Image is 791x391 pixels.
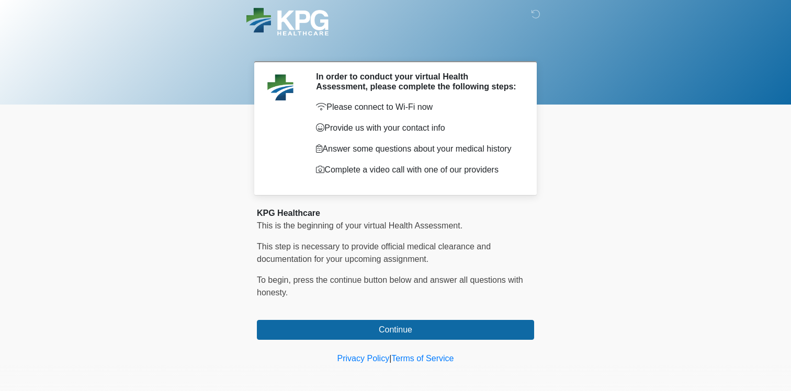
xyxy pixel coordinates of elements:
[257,207,534,220] div: KPG Healthcare
[316,122,518,134] p: Provide us with your contact info
[391,354,454,363] a: Terms of Service
[246,8,329,36] img: KPG Healthcare Logo
[337,354,390,363] a: Privacy Policy
[316,101,518,113] p: Please connect to Wi-Fi now
[249,38,542,57] h1: ‎ ‎ ‎
[316,143,518,155] p: Answer some questions about your medical history
[257,320,534,340] button: Continue
[265,72,296,103] img: Agent Avatar
[389,354,391,363] a: |
[257,242,491,263] span: This step is necessary to provide official medical clearance and documentation for your upcoming ...
[316,72,518,91] h2: In order to conduct your virtual Health Assessment, please complete the following steps:
[257,221,462,230] span: This is the beginning of your virtual Health Assessment.
[316,164,518,176] p: Complete a video call with one of our providers
[257,275,523,297] span: To begin, ﻿﻿﻿﻿﻿﻿﻿﻿﻿﻿﻿﻿﻿﻿﻿﻿﻿press the continue button below and answer all questions with honesty.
